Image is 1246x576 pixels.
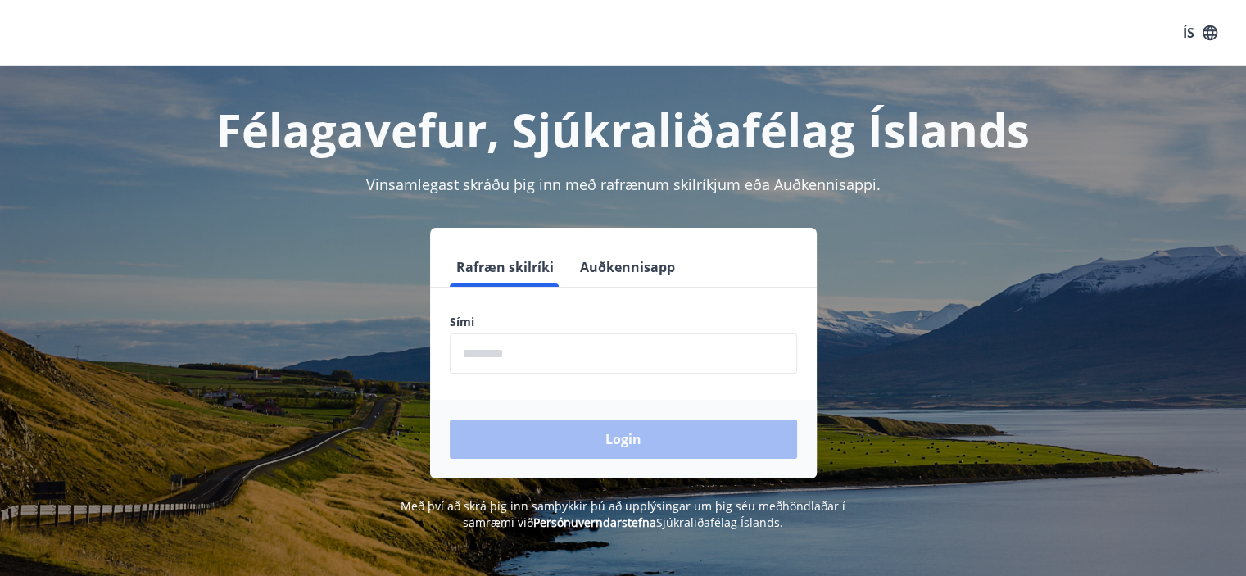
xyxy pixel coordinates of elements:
[450,247,560,287] button: Rafræn skilríki
[533,515,656,530] a: Persónuverndarstefna
[1174,18,1226,48] button: ÍS
[401,498,845,530] span: Með því að skrá þig inn samþykkir þú að upplýsingar um þig séu meðhöndlaðar í samræmi við Sjúkral...
[573,247,682,287] button: Auðkennisapp
[366,175,881,194] span: Vinsamlegast skráðu þig inn með rafrænum skilríkjum eða Auðkennisappi.
[53,98,1194,161] h1: Félagavefur, Sjúkraliðafélag Íslands
[450,314,797,330] label: Sími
